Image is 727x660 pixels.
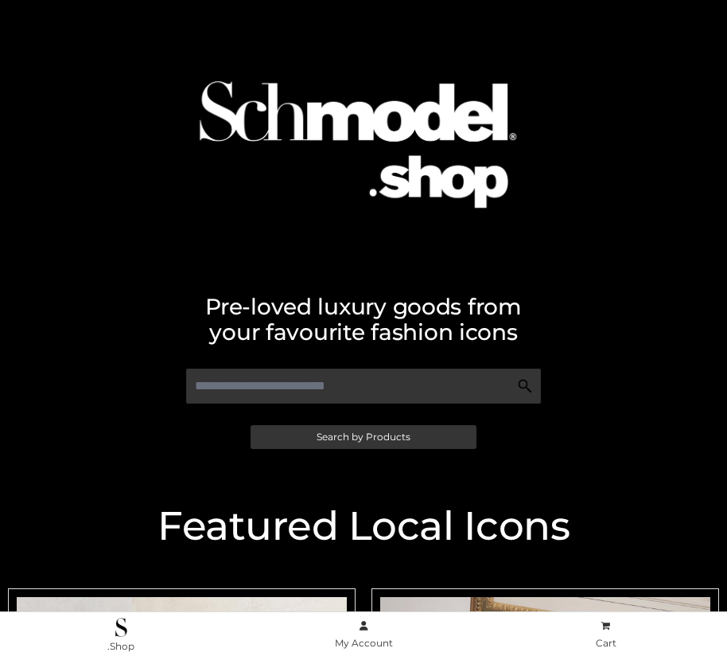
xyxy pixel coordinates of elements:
[317,432,410,442] span: Search by Products
[107,640,134,652] span: .Shop
[335,637,393,649] span: My Account
[8,294,719,345] h2: Pre-loved luxury goods from your favourite fashion icons
[517,378,533,394] img: Search Icon
[596,637,616,649] span: Cart
[115,618,127,637] img: .Shop
[251,425,476,449] a: Search by Products
[484,617,727,653] a: Cart
[243,617,485,653] a: My Account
